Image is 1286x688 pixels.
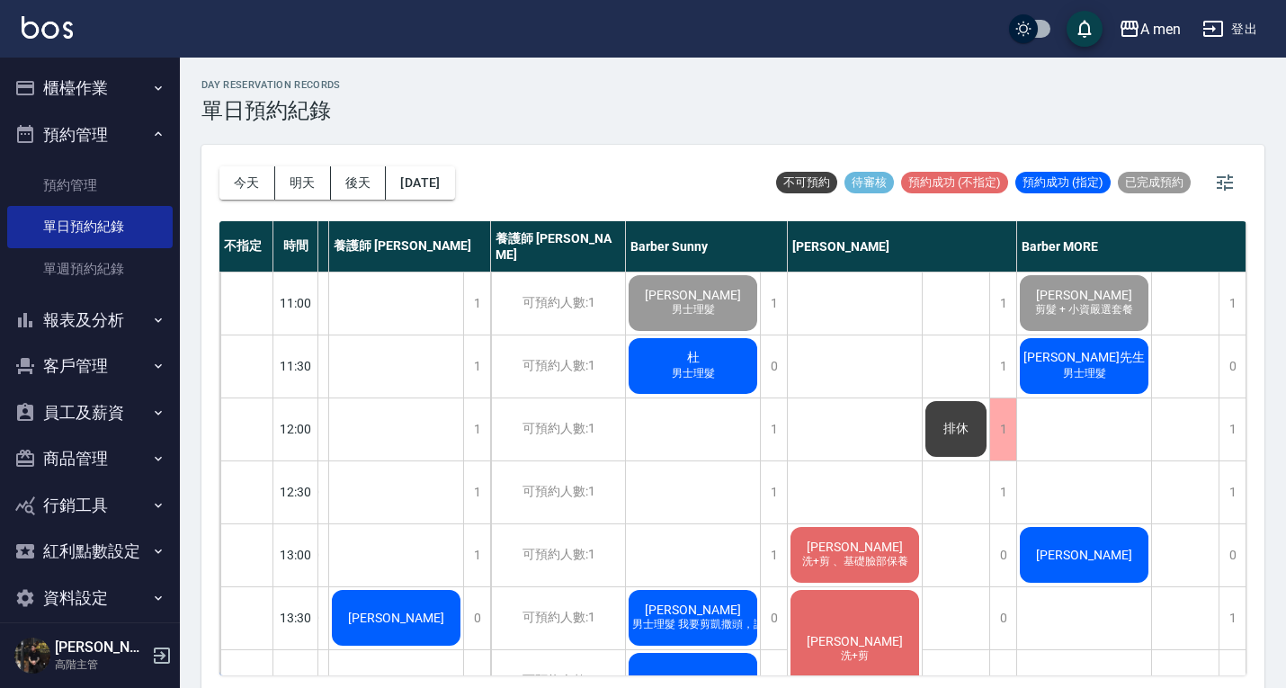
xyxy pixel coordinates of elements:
[463,587,490,649] div: 0
[7,206,173,247] a: 單日預約紀錄
[463,398,490,460] div: 1
[989,587,1016,649] div: 0
[1112,11,1188,48] button: A men
[760,587,787,649] div: 0
[668,302,719,317] span: 男士理髮
[1219,587,1246,649] div: 1
[1195,13,1264,46] button: 登出
[491,587,625,649] div: 可預約人數:1
[1140,18,1181,40] div: A men
[7,528,173,575] button: 紅利點數設定
[1219,273,1246,335] div: 1
[989,398,1016,460] div: 1
[760,273,787,335] div: 1
[491,273,625,335] div: 可預約人數:1
[491,335,625,398] div: 可預約人數:1
[463,273,490,335] div: 1
[329,221,491,272] div: 養護師 [PERSON_NAME]
[491,461,625,523] div: 可預約人數:1
[7,343,173,389] button: 客戶管理
[641,288,745,302] span: [PERSON_NAME]
[760,335,787,398] div: 0
[463,335,490,398] div: 1
[799,554,912,569] span: 洗+剪 、基礎臉部保養
[1059,366,1110,381] span: 男士理髮
[491,524,625,586] div: 可預約人數:1
[273,460,318,523] div: 12:30
[7,575,173,621] button: 資料設定
[386,166,454,200] button: [DATE]
[989,273,1016,335] div: 1
[1219,461,1246,523] div: 1
[273,221,318,272] div: 時間
[760,524,787,586] div: 1
[1118,174,1191,191] span: 已完成預約
[344,611,448,625] span: [PERSON_NAME]
[989,524,1016,586] div: 0
[940,421,972,437] span: 排休
[55,657,147,673] p: 高階主管
[7,65,173,112] button: 櫃檯作業
[275,166,331,200] button: 明天
[7,297,173,344] button: 報表及分析
[683,350,703,366] span: 杜
[7,112,173,158] button: 預約管理
[1032,288,1136,302] span: [PERSON_NAME]
[844,174,894,191] span: 待審核
[1020,350,1148,366] span: [PERSON_NAME]先生
[989,461,1016,523] div: 1
[628,617,789,632] span: 男士理髮 我要剪凱撒頭，謝謝！
[1219,335,1246,398] div: 0
[7,435,173,482] button: 商品管理
[491,221,626,272] div: 養護師 [PERSON_NAME]
[837,648,872,664] span: 洗+剪
[803,540,906,554] span: [PERSON_NAME]
[1031,302,1137,317] span: 剪髮 + 小資嚴選套餐
[273,523,318,586] div: 13:00
[641,603,745,617] span: [PERSON_NAME]
[788,221,1017,272] div: [PERSON_NAME]
[201,79,341,91] h2: day Reservation records
[201,98,341,123] h3: 單日預約紀錄
[1032,548,1136,562] span: [PERSON_NAME]
[22,16,73,39] img: Logo
[1219,524,1246,586] div: 0
[463,461,490,523] div: 1
[776,174,837,191] span: 不可預約
[273,586,318,649] div: 13:30
[273,335,318,398] div: 11:30
[989,335,1016,398] div: 1
[14,638,50,674] img: Person
[219,221,273,272] div: 不指定
[803,634,906,648] span: [PERSON_NAME]
[463,524,490,586] div: 1
[331,166,387,200] button: 後天
[668,366,719,381] span: 男士理髮
[626,221,788,272] div: Barber Sunny
[7,389,173,436] button: 員工及薪資
[1067,11,1103,47] button: save
[760,461,787,523] div: 1
[55,639,147,657] h5: [PERSON_NAME]
[1219,398,1246,460] div: 1
[273,398,318,460] div: 12:00
[1015,174,1111,191] span: 預約成功 (指定)
[7,165,173,206] a: 預約管理
[760,398,787,460] div: 1
[273,272,318,335] div: 11:00
[7,248,173,290] a: 單週預約紀錄
[7,482,173,529] button: 行銷工具
[491,398,625,460] div: 可預約人數:1
[219,166,275,200] button: 今天
[1017,221,1246,272] div: Barber MORE
[901,174,1008,191] span: 預約成功 (不指定)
